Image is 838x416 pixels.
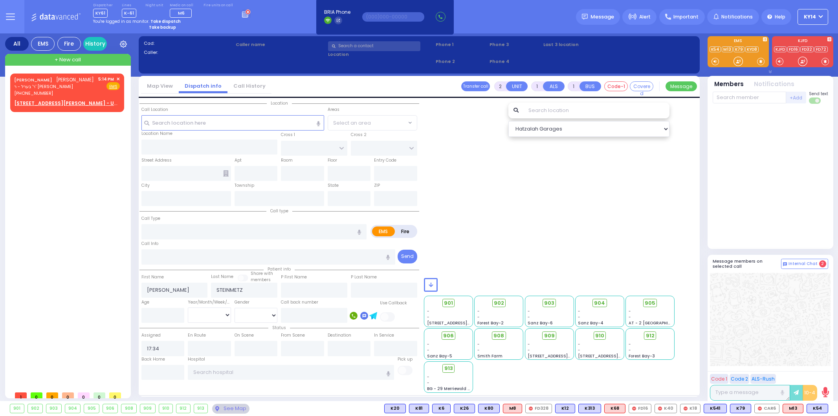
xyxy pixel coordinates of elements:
div: FD16 [629,404,651,413]
label: Fire units on call [204,3,233,8]
button: Code 2 [730,374,749,384]
button: Code 1 [710,374,728,384]
label: Destination [328,332,351,339]
span: members [251,277,271,283]
span: K-61 [122,9,136,18]
label: Use Callback [380,300,407,306]
span: BG - 29 Merriewold S. [427,386,471,392]
span: 903 [544,299,554,307]
div: BLS [409,404,429,413]
button: Code-1 [604,81,628,91]
img: red-radio-icon.svg [529,407,533,410]
span: KY61 [93,9,108,18]
span: - [477,347,480,353]
label: Township [235,182,254,189]
span: 913 [444,364,453,372]
div: BLS [478,404,500,413]
span: - [528,341,530,347]
div: BLS [454,404,475,413]
input: Search hospital [188,365,394,380]
label: P First Name [281,274,307,280]
label: Lines [122,3,136,8]
label: KJFD [772,39,833,44]
label: Floor [328,157,337,164]
span: 2 [819,260,826,267]
div: K54 [807,404,828,413]
img: red-radio-icon.svg [658,407,662,410]
strong: Take backup [149,24,176,30]
label: From Scene [281,332,305,339]
div: 906 [103,404,118,413]
a: FD32 [800,46,814,52]
a: Dispatch info [179,82,227,90]
span: - [427,314,429,320]
u: EMS [109,84,117,90]
span: - [427,341,429,347]
span: Sanz Bay-4 [578,320,603,326]
span: - [477,308,480,314]
input: Search location here [141,115,324,130]
a: Call History [227,82,271,90]
span: 902 [494,299,504,307]
span: 0 [62,392,74,398]
span: 909 [544,332,555,340]
div: 901 [10,404,24,413]
div: K18 [680,404,700,413]
div: K12 [555,404,575,413]
label: Call Location [141,107,168,113]
div: CAR6 [754,404,779,413]
button: Members [714,80,744,89]
span: 906 [443,332,454,340]
div: BLS [384,404,406,413]
span: - [427,308,429,314]
label: En Route [188,332,206,339]
span: Help [775,13,785,20]
label: State [328,182,339,189]
span: 0 [109,392,121,398]
span: - [578,341,580,347]
div: EMS [31,37,55,51]
span: 908 [493,332,504,340]
span: - [427,374,429,380]
input: (000)000-00000 [362,12,424,22]
label: On Scene [235,332,254,339]
span: Forest Bay-2 [477,320,504,326]
span: M6 [178,10,185,16]
div: BLS [730,404,751,413]
button: Send [398,250,417,263]
span: ר' בערל - ר' [PERSON_NAME] [14,83,94,90]
span: Location [267,100,292,106]
span: 910 [595,332,604,340]
label: Turn off text [809,97,821,105]
span: 0 [78,392,90,398]
span: - [578,314,580,320]
span: ✕ [116,76,120,83]
a: K79 [733,46,744,52]
div: 910 [159,404,173,413]
span: Alert [639,13,651,20]
span: AT - 2 [GEOGRAPHIC_DATA] [629,320,687,326]
label: Cad: [144,40,233,47]
div: 903 [46,404,61,413]
label: Cross 2 [351,132,367,138]
span: - [629,341,631,347]
span: Select an area [333,119,371,127]
div: ALS KJ [503,404,522,413]
label: Call back number [281,299,318,306]
span: [PERSON_NAME] [56,76,94,83]
span: Important [673,13,699,20]
div: K541 [704,404,727,413]
div: ALS [604,404,625,413]
button: ALS [543,81,565,91]
span: - [427,347,429,353]
label: Fire [394,226,416,236]
label: In Service [374,332,394,339]
label: Call Type [141,215,160,222]
button: ALS-Rush [750,374,776,384]
label: Location Name [141,131,172,137]
label: Hospital [188,356,205,363]
a: [PERSON_NAME] [14,77,52,83]
div: K313 [578,404,601,413]
div: 904 [65,404,81,413]
div: Fire [57,37,81,51]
